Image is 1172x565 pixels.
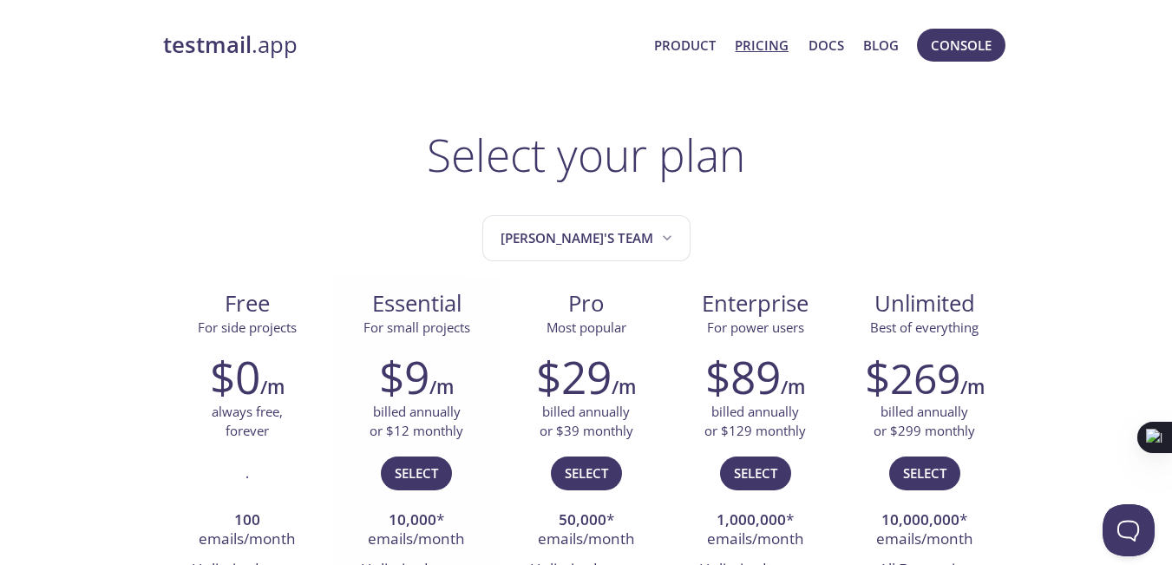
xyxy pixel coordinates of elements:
span: Select [565,462,608,484]
p: billed annually or $12 monthly [370,403,463,440]
li: * emails/month [514,506,658,555]
li: * emails/month [853,506,996,555]
button: Console [917,29,1005,62]
h2: $9 [379,351,429,403]
span: Free [177,289,318,319]
span: For power users [707,319,804,336]
button: Select [381,457,452,489]
span: Console [931,34,992,56]
h6: /m [781,372,805,402]
li: * emails/month [345,506,488,555]
p: always free, forever [212,403,283,440]
button: Select [551,457,622,489]
span: Enterprise [684,289,826,319]
h6: /m [612,372,636,402]
h6: /m [960,372,985,402]
a: Product [654,34,716,56]
p: billed annually or $39 monthly [540,403,633,440]
li: emails/month [176,506,319,555]
a: Pricing [735,34,789,56]
h2: $ [865,351,960,403]
span: For side projects [198,319,297,336]
span: Pro [515,289,657,319]
strong: 10,000,000 [881,509,959,529]
strong: 10,000 [389,509,436,529]
h2: $29 [536,351,612,403]
h1: Select your plan [427,128,745,181]
span: Select [395,462,438,484]
span: Most popular [547,319,626,336]
strong: 50,000 [559,509,606,529]
span: Essential [346,289,488,319]
h6: /m [429,372,454,402]
a: Blog [863,34,899,56]
h2: $0 [210,351,260,403]
span: Select [903,462,946,484]
button: Abhay's team [482,215,691,261]
span: Best of everything [870,319,979,336]
span: 269 [890,350,960,406]
p: billed annually or $129 monthly [704,403,806,440]
strong: testmail [163,30,252,60]
span: [PERSON_NAME]'s team [501,227,676,250]
a: testmail.app [163,30,641,60]
strong: 1,000,000 [717,509,786,529]
a: Docs [809,34,844,56]
strong: 100 [234,509,260,529]
button: Select [889,457,960,489]
iframe: Help Scout Beacon - Open [1103,504,1155,556]
span: Unlimited [874,288,975,319]
li: * emails/month [684,506,827,555]
p: billed annually or $299 monthly [874,403,975,440]
h2: $89 [705,351,781,403]
h6: /m [260,372,285,402]
button: Select [720,457,791,489]
span: Select [734,462,777,484]
span: For small projects [363,319,470,336]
